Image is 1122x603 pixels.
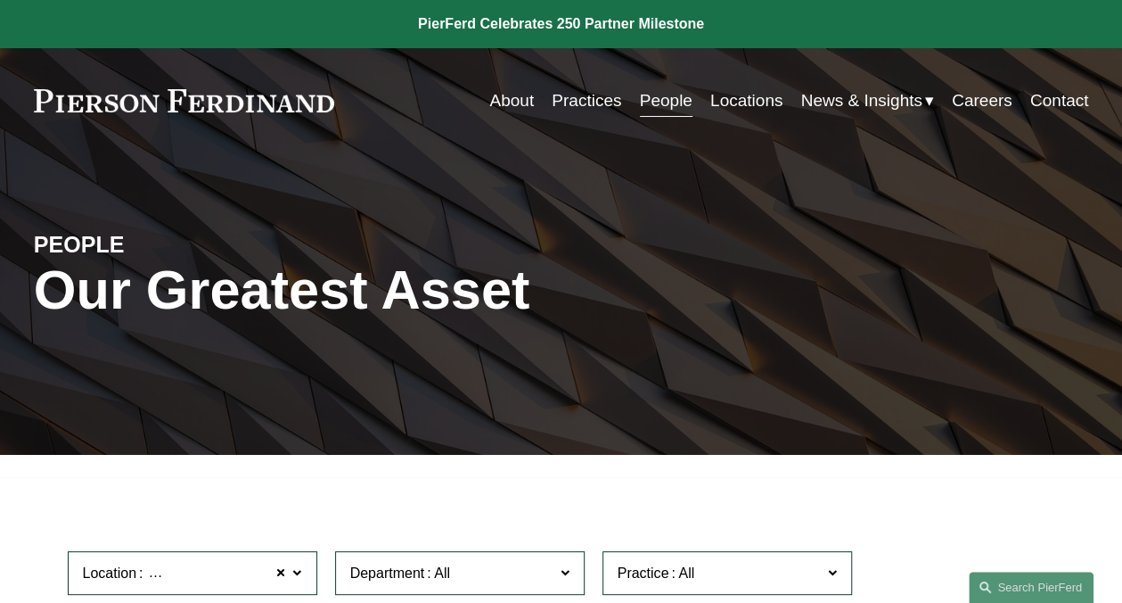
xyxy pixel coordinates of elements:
[145,562,294,585] span: [GEOGRAPHIC_DATA]
[350,566,425,581] span: Department
[83,566,137,581] span: Location
[710,84,782,118] a: Locations
[618,566,669,581] span: Practice
[552,84,621,118] a: Practices
[800,86,921,116] span: News & Insights
[969,572,1093,603] a: Search this site
[800,84,933,118] a: folder dropdown
[952,84,1012,118] a: Careers
[489,84,534,118] a: About
[34,231,298,260] h4: PEOPLE
[34,259,737,321] h1: Our Greatest Asset
[1030,84,1089,118] a: Contact
[640,84,692,118] a: People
